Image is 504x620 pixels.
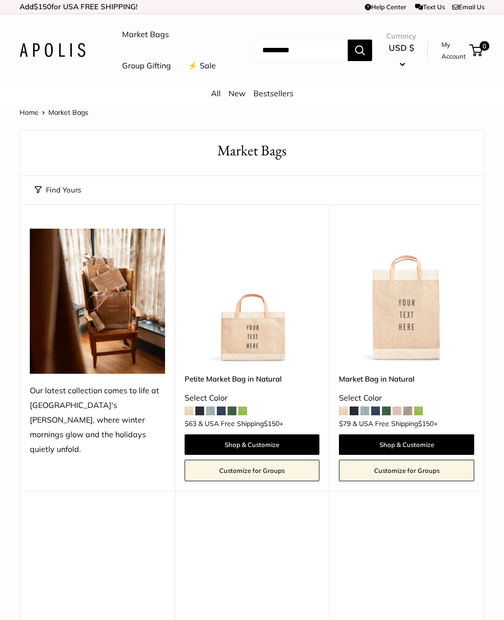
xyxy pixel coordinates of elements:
[30,229,165,374] img: Our latest collection comes to life at UK's Estelle Manor, where winter mornings glow and the hol...
[452,3,484,11] a: Email Us
[339,373,474,385] a: Market Bag in Natural
[20,108,39,117] a: Home
[188,59,216,73] a: ⚡️ Sale
[339,434,474,455] a: Shop & Customize
[35,183,81,197] button: Find Yours
[348,40,372,61] button: Search
[185,434,320,455] a: Shop & Customize
[470,44,483,56] a: 0
[185,460,320,481] a: Customize for Groups
[20,43,85,57] img: Apolis
[339,419,351,428] span: $79
[353,420,438,427] span: & USA Free Shipping +
[48,108,88,117] span: Market Bags
[198,420,283,427] span: & USA Free Shipping +
[211,88,221,98] a: All
[386,29,416,43] span: Currency
[386,40,416,71] button: USD $
[254,40,348,61] input: Search...
[20,106,88,119] nav: Breadcrumb
[185,391,320,406] div: Select Color
[185,419,196,428] span: $63
[339,229,474,364] a: Market Bag in NaturalMarket Bag in Natural
[339,229,474,364] img: Market Bag in Natural
[480,41,489,51] span: 0
[229,88,246,98] a: New
[339,391,474,406] div: Select Color
[35,140,469,161] h1: Market Bags
[30,384,165,457] div: Our latest collection comes to life at [GEOGRAPHIC_DATA]'s [PERSON_NAME], where winter mornings g...
[253,88,294,98] a: Bestsellers
[34,2,51,11] span: $150
[185,229,320,364] img: Petite Market Bag in Natural
[122,27,169,42] a: Market Bags
[264,419,279,428] span: $150
[339,460,474,481] a: Customize for Groups
[389,43,414,53] span: USD $
[185,229,320,364] a: Petite Market Bag in NaturalPetite Market Bag in Natural
[185,373,320,385] a: Petite Market Bag in Natural
[441,39,466,63] a: My Account
[365,3,406,11] a: Help Center
[418,419,434,428] span: $150
[122,59,171,73] a: Group Gifting
[415,3,445,11] a: Text Us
